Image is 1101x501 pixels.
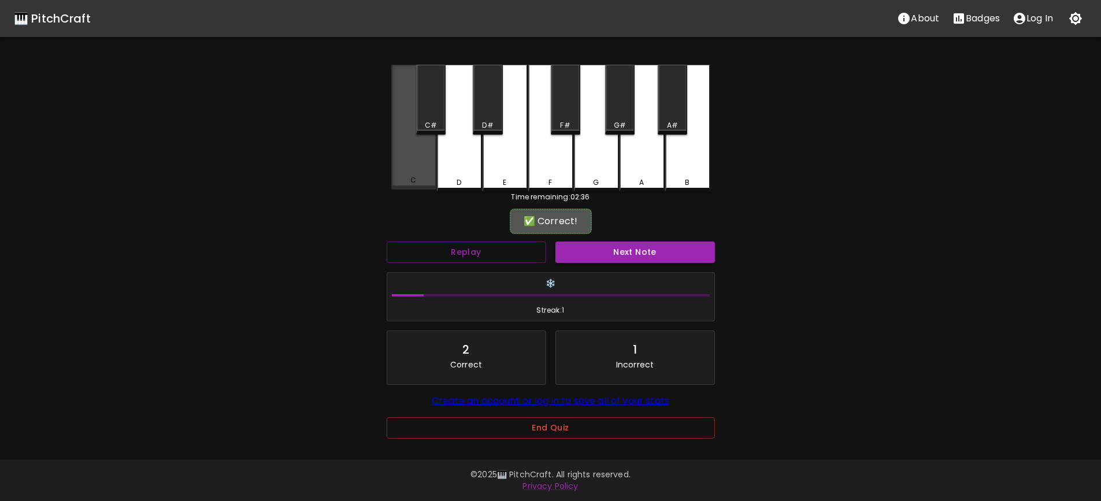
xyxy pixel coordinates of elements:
[387,417,715,439] button: End Quiz
[425,120,437,131] div: C#
[218,469,884,480] p: © 2025 🎹 PitchCraft. All rights reserved.
[457,177,461,188] div: D
[639,177,644,188] div: A
[911,12,939,25] p: About
[410,175,416,185] div: C
[633,340,637,359] div: 1
[450,359,482,370] p: Correct
[516,214,586,228] div: ✅ Correct!
[1006,7,1059,30] button: account of current user
[1026,12,1053,25] p: Log In
[432,394,669,407] a: Create an account or log in to save all of your stats
[482,120,493,131] div: D#
[391,192,710,202] div: Time remaining: 02:36
[14,9,91,28] a: 🎹 PitchCraft
[616,359,654,370] p: Incorrect
[503,177,506,188] div: E
[548,177,552,188] div: F
[392,305,710,316] span: Streak: 1
[891,7,946,30] button: About
[462,340,469,359] div: 2
[685,177,689,188] div: B
[387,242,546,263] button: Replay
[593,177,599,188] div: G
[614,120,626,131] div: G#
[522,480,578,492] a: Privacy Policy
[392,277,710,290] h6: ❄️
[560,120,570,131] div: F#
[667,120,678,131] div: A#
[555,242,715,263] button: Next Note
[966,12,1000,25] p: Badges
[946,7,1006,30] button: Stats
